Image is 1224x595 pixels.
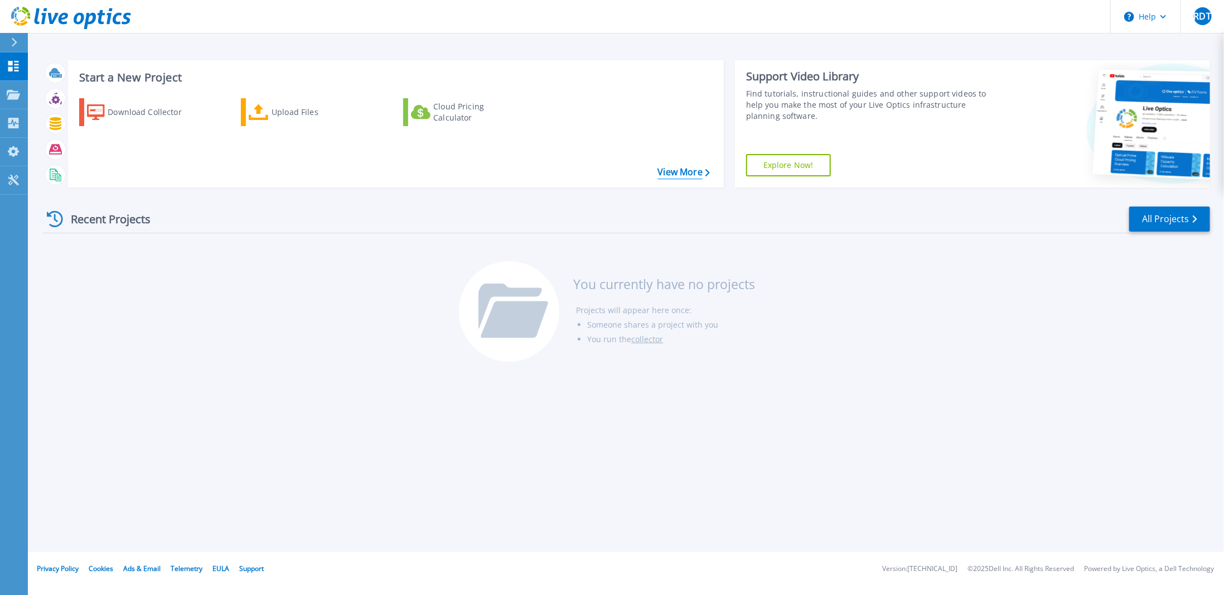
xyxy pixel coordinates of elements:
h3: Start a New Project [79,71,709,84]
a: Explore Now! [746,154,831,176]
li: Someone shares a project with you [587,318,755,332]
a: Privacy Policy [37,564,79,573]
li: © 2025 Dell Inc. All Rights Reserved [967,565,1074,573]
span: RDT [1194,12,1211,21]
a: Ads & Email [123,564,161,573]
li: Version: [TECHNICAL_ID] [882,565,957,573]
div: Support Video Library [746,69,990,84]
a: collector [631,334,663,344]
h3: You currently have no projects [573,278,755,290]
a: All Projects [1129,207,1210,232]
a: EULA [212,564,229,573]
li: Powered by Live Optics, a Dell Technology [1084,565,1214,573]
a: View More [658,167,710,177]
a: Cloud Pricing Calculator [403,98,528,126]
div: Cloud Pricing Calculator [433,101,523,123]
li: You run the [587,332,755,347]
div: Recent Projects [43,205,166,233]
div: Download Collector [108,101,197,123]
a: Telemetry [171,564,202,573]
a: Cookies [89,564,113,573]
div: Upload Files [272,101,361,123]
a: Support [239,564,264,573]
li: Projects will appear here once: [576,303,755,318]
a: Upload Files [241,98,365,126]
div: Find tutorials, instructional guides and other support videos to help you make the most of your L... [746,88,990,122]
a: Download Collector [79,98,204,126]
